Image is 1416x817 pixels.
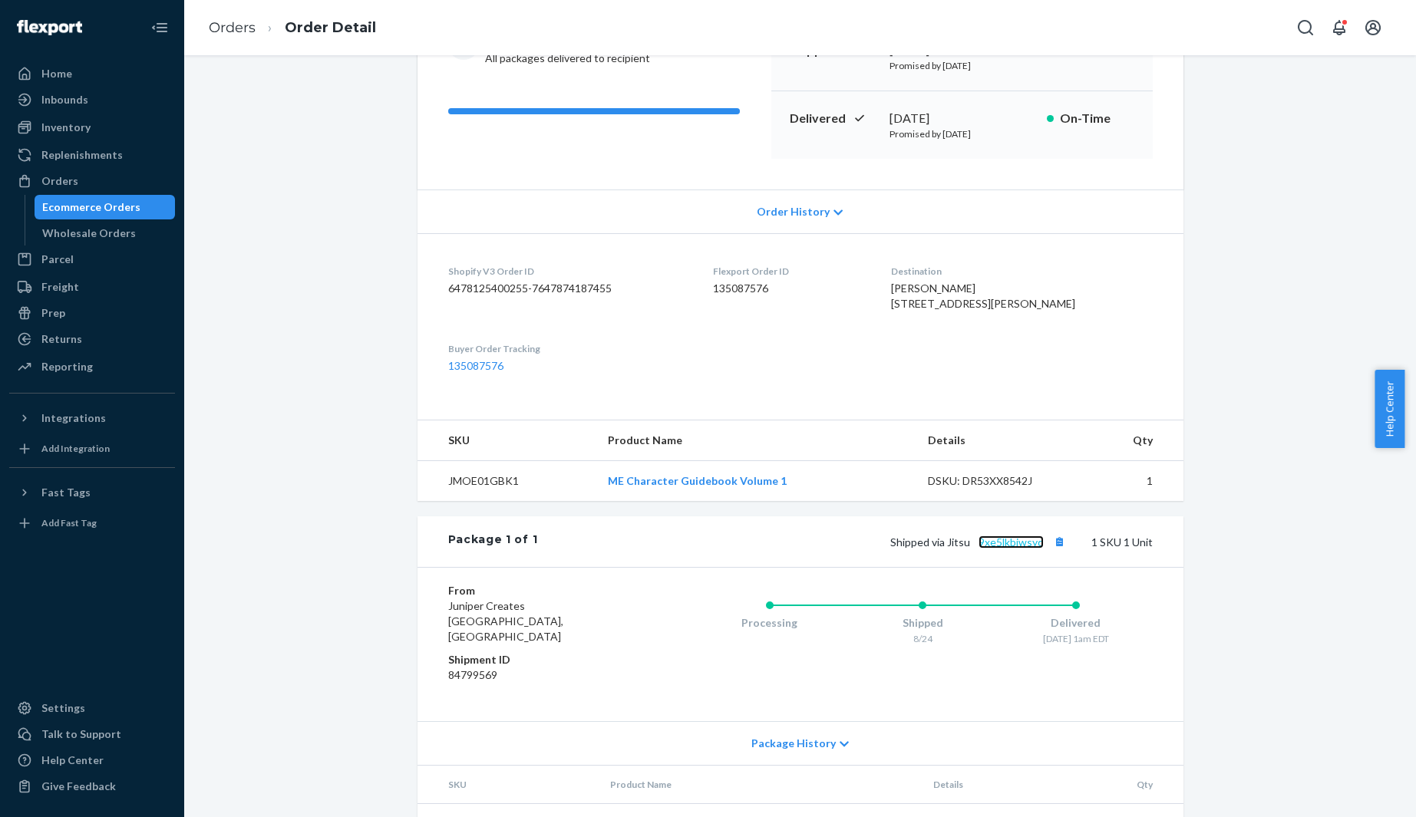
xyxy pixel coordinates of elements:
li: Log in to the Seller Portal. [46,509,345,531]
button: Fast Tags [9,480,175,505]
div: 1 SKU 1 Unit [537,532,1152,552]
strong: 1. What is this change? [23,128,221,151]
a: Inbounds [9,87,175,112]
a: Home [9,61,175,86]
div: Processing [693,615,847,631]
img: Flexport logo [17,20,82,35]
div: 8/24 [846,632,999,645]
li: Add or update your phone number (required for SMS verification). [46,598,345,642]
p: Starting , Flexport will begin implementing mandatory Multi-Factor Authentication (MFA) for all S... [23,160,345,249]
span: Package History [751,736,836,751]
a: Add Integration [9,437,175,461]
td: JMOE01GBK1 [418,461,596,502]
div: Inventory [41,120,91,135]
a: 135087576 [448,359,503,372]
button: Give Feedback [9,774,175,799]
a: Replenishments [9,143,175,167]
button: Open notifications [1324,12,1355,43]
span: Juniper Creates [GEOGRAPHIC_DATA], [GEOGRAPHIC_DATA] [448,599,563,643]
a: Inventory [9,115,175,140]
div: Integrations [41,410,106,426]
th: Details [921,766,1090,804]
div: Replenishments [41,147,123,163]
p: Account security is one of our highest priorities. MFA provides an added layer of protection, ens... [23,305,345,437]
th: SKU [418,766,598,804]
span: Order History [757,204,830,219]
strong: Settings > Account Information [124,541,321,558]
button: Integrations [9,406,175,430]
button: Help Center [1375,370,1404,448]
div: Inbounds [41,92,88,107]
dt: Flexport Order ID [713,265,866,278]
div: Fast Tags [41,485,91,500]
p: On-Time [1060,110,1134,127]
button: Close Navigation [144,12,175,43]
div: [DATE] 1am EDT [999,632,1153,645]
div: Home [41,66,72,81]
dt: Shipment ID [448,652,632,667]
div: Ecommerce Orders [42,199,140,215]
strong: Enable multi-factor authentication [91,570,309,587]
a: Returns [9,327,175,351]
th: Product Name [596,420,916,461]
dd: 6478125400255-7647874187455 [448,281,689,296]
a: Parcel [9,247,175,272]
a: Prep [9,301,175,325]
li: Go to Account . [46,539,345,561]
dt: Shopify V3 Order ID [448,265,689,278]
div: 993 Multi-Factor Authentication (MFA) and Login Security Updates [23,31,345,108]
a: Freight [9,275,175,299]
li: Follow the prompts to confirm your phone number and enable MFA. [46,650,345,694]
div: Orders [41,173,78,189]
div: Help Center [41,753,104,768]
a: Order Detail [285,19,376,36]
button: Open Search Box [1290,12,1321,43]
th: Qty [1084,420,1183,461]
span: [PERSON_NAME] [STREET_ADDRESS][PERSON_NAME] [891,282,1075,310]
a: Talk to Support [9,722,175,746]
strong: 3. How do I enable MFA? [23,461,229,484]
div: Shipped [846,615,999,631]
p: Promised by [DATE] [890,127,1035,140]
div: Freight [41,279,79,295]
dt: Destination [891,265,1153,278]
a: Add Fast Tag [9,511,175,535]
div: DSKU: DR53XX8542J [928,473,1072,489]
ol: breadcrumbs [196,5,388,51]
div: [DATE] [890,110,1035,127]
th: SKU [418,420,596,461]
a: 9xe5lkbjwsyd [979,535,1044,549]
a: Settings [9,696,175,720]
div: Delivered [999,615,1153,631]
a: Wholesale Orders [35,221,176,245]
a: ME Character Guidebook Volume 1 [608,474,787,487]
th: Details [916,420,1084,461]
dt: From [448,583,632,598]
div: Returns [41,331,82,347]
li: Click on [46,568,345,590]
button: Copy tracking number [1050,532,1070,552]
a: Help Center [9,748,175,773]
a: Ecommerce Orders [35,195,176,219]
strong: [DATE] [70,163,111,180]
div: Talk to Support [41,726,121,742]
dt: Buyer Order Tracking [448,342,689,355]
a: Orders [209,19,256,36]
div: Add Fast Tag [41,516,97,529]
th: Product Name [598,766,921,804]
td: 1 [1084,461,1183,502]
div: Settings [41,700,85,716]
dd: 84799569 [448,667,632,683]
strong: 2. Why are we making this change? [23,272,327,295]
div: Reporting [41,359,93,374]
th: Qty [1089,766,1183,804]
p: Promised by [DATE] [890,59,1035,72]
div: Give Feedback [41,779,116,794]
a: Reporting [9,354,175,379]
button: Open account menu [1358,12,1388,43]
li: Once MFA is enabled, you will receive a text code during each login for verification. [46,701,345,746]
p: Delivered [790,110,877,127]
a: Orders [9,169,175,193]
span: Shipped via Jitsu [890,535,1070,549]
